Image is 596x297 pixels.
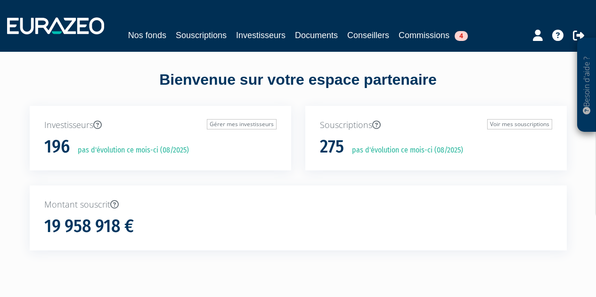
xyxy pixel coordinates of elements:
[71,145,189,156] p: pas d'évolution ce mois-ci (08/2025)
[581,43,592,128] p: Besoin d'aide ?
[236,29,286,42] a: Investisseurs
[455,31,468,41] span: 4
[320,119,552,131] p: Souscriptions
[7,17,104,34] img: 1732889491-logotype_eurazeo_blanc_rvb.png
[44,217,134,236] h1: 19 958 918 €
[44,119,277,131] p: Investisseurs
[176,29,227,42] a: Souscriptions
[295,29,338,42] a: Documents
[23,69,574,106] div: Bienvenue sur votre espace partenaire
[44,199,552,211] p: Montant souscrit
[345,145,463,156] p: pas d'évolution ce mois-ci (08/2025)
[128,29,166,42] a: Nos fonds
[487,119,552,129] a: Voir mes souscriptions
[320,137,344,157] h1: 275
[207,119,277,129] a: Gérer mes investisseurs
[347,29,389,42] a: Conseillers
[44,137,70,157] h1: 196
[399,29,468,42] a: Commissions4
